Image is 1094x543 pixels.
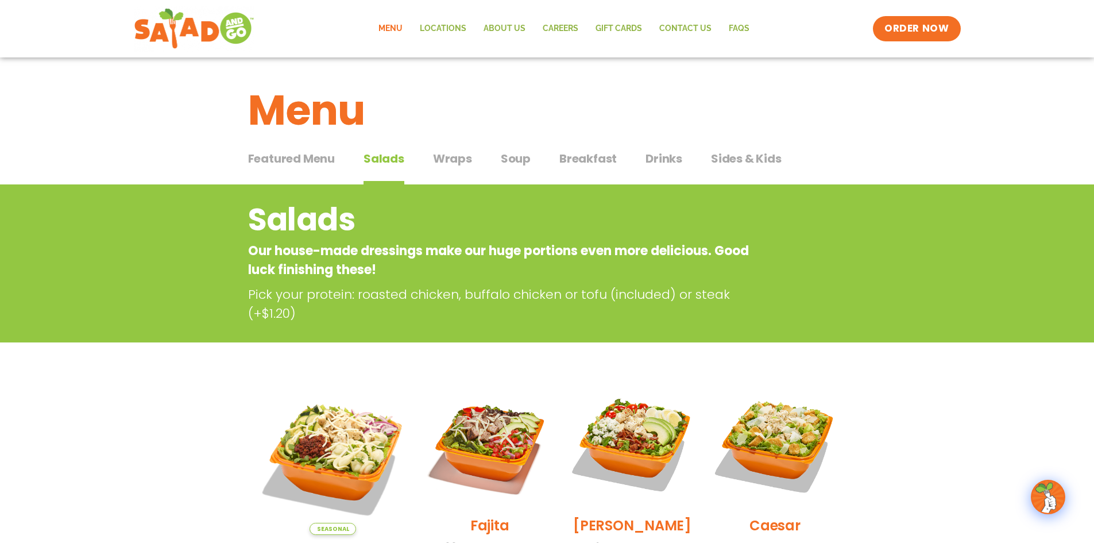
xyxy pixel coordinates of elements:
h2: Salads [248,197,754,243]
div: Tabbed content [248,146,846,185]
a: About Us [475,16,534,42]
span: Sides & Kids [711,150,782,167]
span: ORDER NOW [884,22,949,36]
img: wpChatIcon [1032,481,1064,513]
span: Seasonal [310,523,356,535]
a: Contact Us [651,16,720,42]
span: Drinks [645,150,682,167]
nav: Menu [370,16,758,42]
h1: Menu [248,79,846,141]
img: Product photo for Fajita Salad [427,382,552,507]
img: Product photo for Cobb Salad [570,382,695,507]
a: FAQs [720,16,758,42]
h2: [PERSON_NAME] [573,515,691,536]
a: Locations [411,16,475,42]
a: Menu [370,16,411,42]
span: Breakfast [559,150,617,167]
a: Careers [534,16,587,42]
span: Wraps [433,150,472,167]
h2: Fajita [470,515,509,536]
a: GIFT CARDS [587,16,651,42]
p: Our house-made dressings make our huge portions even more delicious. Good luck finishing these! [248,241,754,279]
span: Soup [501,150,531,167]
img: new-SAG-logo-768×292 [134,6,255,52]
a: ORDER NOW [873,16,960,41]
p: Pick your protein: roasted chicken, buffalo chicken or tofu (included) or steak (+$1.20) [248,285,759,323]
span: Featured Menu [248,150,335,167]
img: Product photo for Tuscan Summer Salad [257,382,410,535]
span: Salads [364,150,404,167]
img: Product photo for Caesar Salad [712,382,837,507]
h2: Caesar [749,515,801,536]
